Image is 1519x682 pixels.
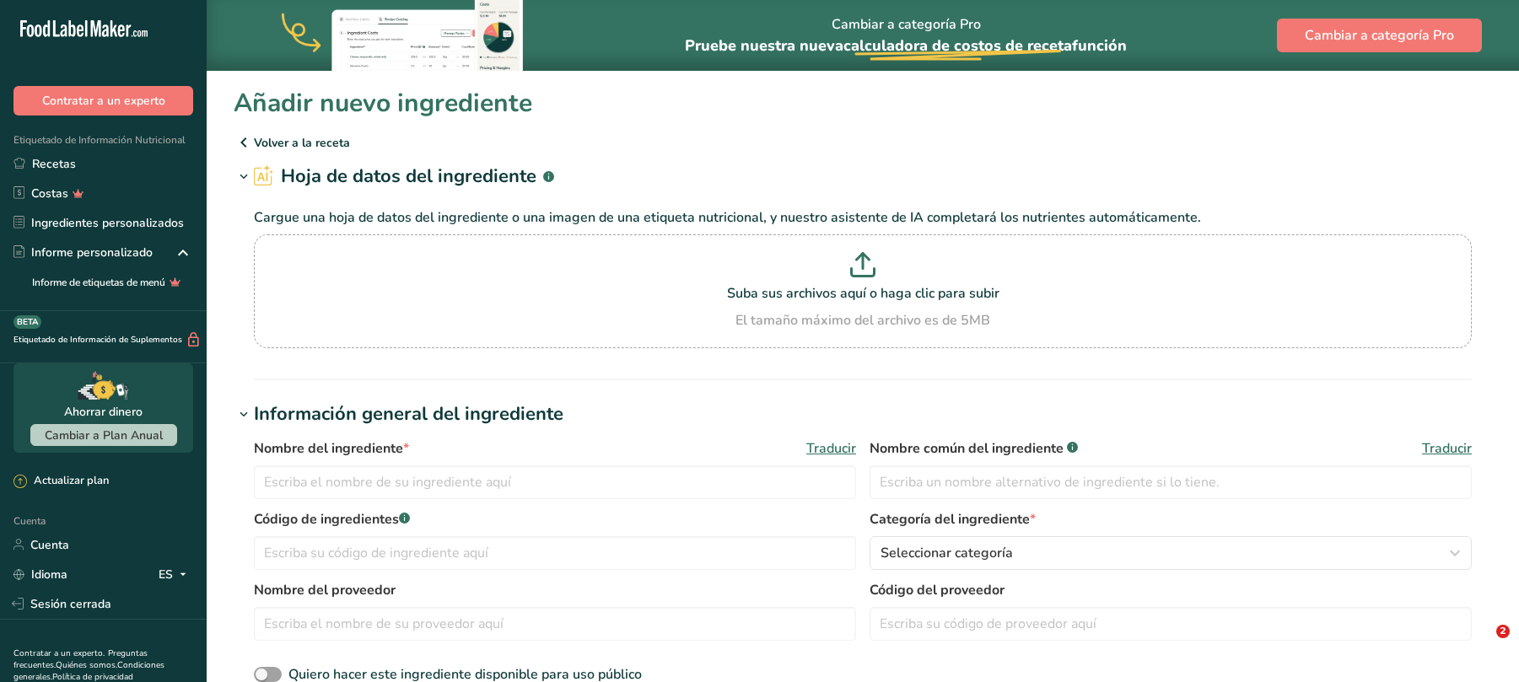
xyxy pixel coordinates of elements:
[30,537,69,553] font: Cuenta
[806,439,856,458] font: Traducir
[32,156,76,172] font: Recetas
[1500,626,1506,636] font: 2
[843,35,1072,56] font: calculadora de costos de receta
[13,133,186,147] font: Etiquetado de Información Nutricional
[254,208,1201,227] font: Cargue una hoja de datos del ingrediente o una imagen de una etiqueta nutricional, y nuestro asis...
[254,465,856,499] input: Escriba el nombre de su ingrediente aquí
[870,439,1064,458] font: Nombre común del ingrediente
[42,93,165,109] font: Contratar a un experto
[254,607,856,641] input: Escriba el nombre de su proveedor aquí
[17,316,38,328] font: BETA
[31,244,153,260] font: Informe personalizado
[30,596,111,612] font: Sesión cerrada
[32,276,165,289] font: Informe de etiquetas de menú
[870,536,1472,570] button: Seleccionar categoría
[45,427,163,443] font: Cambiar a Plan Anual
[685,35,843,56] font: Pruebe nuestra nueva
[234,86,532,121] font: Añadir nuevo ingrediente
[832,15,981,34] font: Cambiar a categoría Pro
[31,567,67,583] font: Idioma
[31,215,184,231] font: Ingredientes personalizados
[735,311,990,330] font: El tamaño máximo del archivo es de 5MB
[1277,19,1482,52] button: Cambiar a categoría Pro
[254,536,856,570] input: Escriba su código de ingrediente aquí
[31,185,68,201] font: Costas
[1305,26,1454,45] font: Cambiar a categoría Pro
[1462,625,1502,665] iframe: Chat en vivo de Intercom
[13,514,46,528] font: Cuenta
[870,465,1472,499] input: Escriba un nombre alternativo de ingrediente si lo tiene.
[159,567,173,583] font: ES
[254,135,350,151] font: Volver a la receta
[254,401,563,427] font: Información general del ingrediente
[254,510,399,529] font: Código de ingredientes
[64,404,143,420] font: Ahorrar dinero
[881,544,1013,562] font: Seleccionar categoría
[1422,439,1472,458] font: Traducir
[727,284,999,303] font: Suba sus archivos aquí o haga clic para subir
[13,86,193,115] button: Contratar a un experto
[281,164,536,189] font: Hoja de datos del ingrediente
[870,607,1472,641] input: Escriba su código de proveedor aquí
[1072,35,1127,56] font: función
[870,510,1030,529] font: Categoría del ingrediente
[13,647,148,671] a: Preguntas frecuentes.
[30,424,177,446] button: Cambiar a Plan Anual
[13,334,182,346] font: Etiquetado de Información de Suplementos
[254,439,403,458] font: Nombre del ingrediente
[254,581,396,599] font: Nombre del proveedor
[870,581,1005,599] font: Código del proveedor
[34,473,109,488] font: Actualizar plan
[13,647,105,659] a: Contratar a un experto.
[56,659,117,671] a: Quiénes somos.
